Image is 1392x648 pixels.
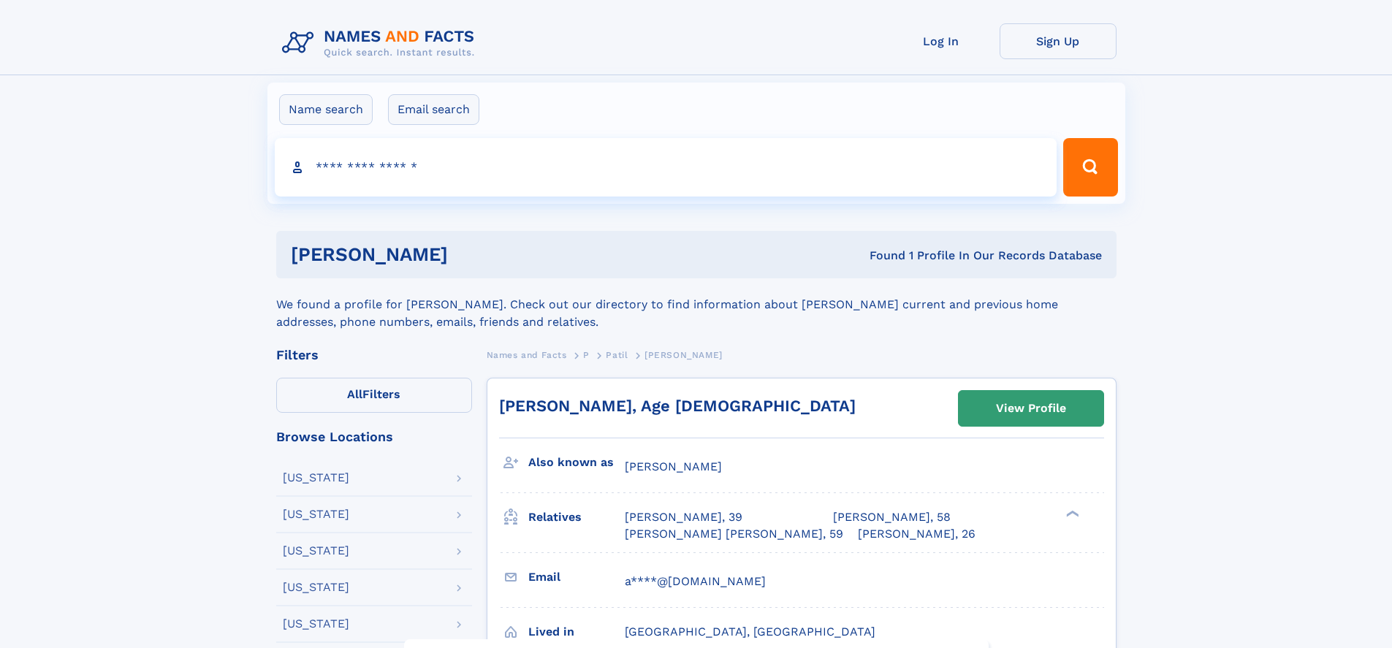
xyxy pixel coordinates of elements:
[283,472,349,484] div: [US_STATE]
[658,248,1102,264] div: Found 1 Profile In Our Records Database
[583,346,590,364] a: P
[583,350,590,360] span: P
[283,508,349,520] div: [US_STATE]
[528,450,625,475] h3: Also known as
[625,509,742,525] a: [PERSON_NAME], 39
[276,348,472,362] div: Filters
[283,582,349,593] div: [US_STATE]
[275,138,1057,197] input: search input
[1062,509,1080,519] div: ❯
[959,391,1103,426] a: View Profile
[606,350,628,360] span: Patil
[625,460,722,473] span: [PERSON_NAME]
[291,245,659,264] h1: [PERSON_NAME]
[499,397,856,415] a: [PERSON_NAME], Age [DEMOGRAPHIC_DATA]
[625,625,875,639] span: [GEOGRAPHIC_DATA], [GEOGRAPHIC_DATA]
[606,346,628,364] a: Patil
[858,526,975,542] a: [PERSON_NAME], 26
[833,509,951,525] a: [PERSON_NAME], 58
[1063,138,1117,197] button: Search Button
[996,392,1066,425] div: View Profile
[528,505,625,530] h3: Relatives
[644,350,723,360] span: [PERSON_NAME]
[276,378,472,413] label: Filters
[883,23,1000,59] a: Log In
[283,545,349,557] div: [US_STATE]
[625,526,843,542] a: [PERSON_NAME] [PERSON_NAME], 59
[487,346,567,364] a: Names and Facts
[276,278,1117,331] div: We found a profile for [PERSON_NAME]. Check out our directory to find information about [PERSON_N...
[276,430,472,443] div: Browse Locations
[279,94,373,125] label: Name search
[528,620,625,644] h3: Lived in
[276,23,487,63] img: Logo Names and Facts
[528,565,625,590] h3: Email
[1000,23,1117,59] a: Sign Up
[283,618,349,630] div: [US_STATE]
[347,387,362,401] span: All
[388,94,479,125] label: Email search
